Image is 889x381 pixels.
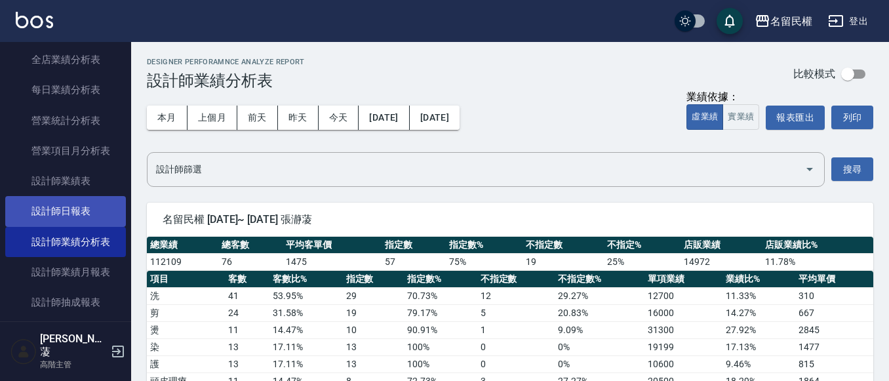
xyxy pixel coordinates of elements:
[831,157,873,182] button: 搜尋
[644,271,722,288] th: 單項業績
[225,287,269,304] td: 41
[681,237,762,254] th: 店販業績
[722,321,796,338] td: 27.92 %
[5,287,126,317] a: 設計師抽成報表
[762,237,873,254] th: 店販業績比%
[153,158,799,181] input: 選擇設計師
[147,71,305,90] h3: 設計師業績分析表
[604,253,681,270] td: 25 %
[5,106,126,136] a: 營業統計分析表
[147,253,218,270] td: 112109
[10,338,37,365] img: Person
[681,253,762,270] td: 14972
[147,304,225,321] td: 剪
[5,227,126,257] a: 設計師業績分析表
[477,355,555,372] td: 0
[163,213,858,226] span: 名留民權 [DATE]~ [DATE] 張瀞蓤
[147,237,873,271] table: a dense table
[717,8,743,34] button: save
[147,355,225,372] td: 護
[147,58,305,66] h2: Designer Perforamnce Analyze Report
[5,257,126,287] a: 設計師業績月報表
[686,104,723,130] button: 虛業績
[40,332,107,359] h5: [PERSON_NAME]蓤
[5,75,126,105] a: 每日業績分析表
[722,104,759,130] button: 實業績
[722,271,796,288] th: 業績比%
[218,253,283,270] td: 76
[404,271,477,288] th: 指定數%
[477,304,555,321] td: 5
[225,304,269,321] td: 24
[5,196,126,226] a: 設計師日報表
[477,271,555,288] th: 不指定數
[722,338,796,355] td: 17.13 %
[523,253,604,270] td: 19
[225,338,269,355] td: 13
[477,287,555,304] td: 12
[644,338,722,355] td: 19199
[644,287,722,304] td: 12700
[555,321,644,338] td: 9.09 %
[5,317,126,348] a: 設計師排行榜
[446,253,523,270] td: 75 %
[382,253,446,270] td: 57
[477,338,555,355] td: 0
[225,321,269,338] td: 11
[404,338,477,355] td: 100 %
[555,355,644,372] td: 0 %
[749,8,818,35] button: 名留民權
[147,321,225,338] td: 燙
[722,287,796,304] td: 11.33 %
[831,106,873,129] button: 列印
[147,271,225,288] th: 項目
[188,106,237,130] button: 上個月
[446,237,523,254] th: 指定數%
[147,237,218,254] th: 總業績
[523,237,604,254] th: 不指定數
[644,355,722,372] td: 10600
[278,106,319,130] button: 昨天
[5,136,126,166] a: 營業項目月分析表
[319,106,359,130] button: 今天
[382,237,446,254] th: 指定數
[283,253,382,270] td: 1475
[269,321,343,338] td: 14.47 %
[795,304,873,321] td: 667
[343,338,405,355] td: 13
[269,355,343,372] td: 17.11 %
[225,355,269,372] td: 13
[269,287,343,304] td: 53.95 %
[722,355,796,372] td: 9.46 %
[16,12,53,28] img: Logo
[722,304,796,321] td: 14.27 %
[795,287,873,304] td: 310
[793,67,835,81] p: 比較模式
[343,355,405,372] td: 13
[359,106,409,130] button: [DATE]
[477,321,555,338] td: 1
[686,90,759,104] div: 業績依據：
[644,321,722,338] td: 31300
[343,271,405,288] th: 指定數
[269,271,343,288] th: 客數比%
[823,9,873,33] button: 登出
[644,304,722,321] td: 16000
[799,159,820,180] button: Open
[269,304,343,321] td: 31.58 %
[225,271,269,288] th: 客數
[5,45,126,75] a: 全店業績分析表
[766,106,825,130] button: 報表匯出
[343,287,405,304] td: 29
[410,106,460,130] button: [DATE]
[237,106,278,130] button: 前天
[5,166,126,196] a: 設計師業績表
[795,355,873,372] td: 815
[555,271,644,288] th: 不指定數%
[795,338,873,355] td: 1477
[283,237,382,254] th: 平均客單價
[404,304,477,321] td: 79.17 %
[555,304,644,321] td: 20.83 %
[795,321,873,338] td: 2845
[147,287,225,304] td: 洗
